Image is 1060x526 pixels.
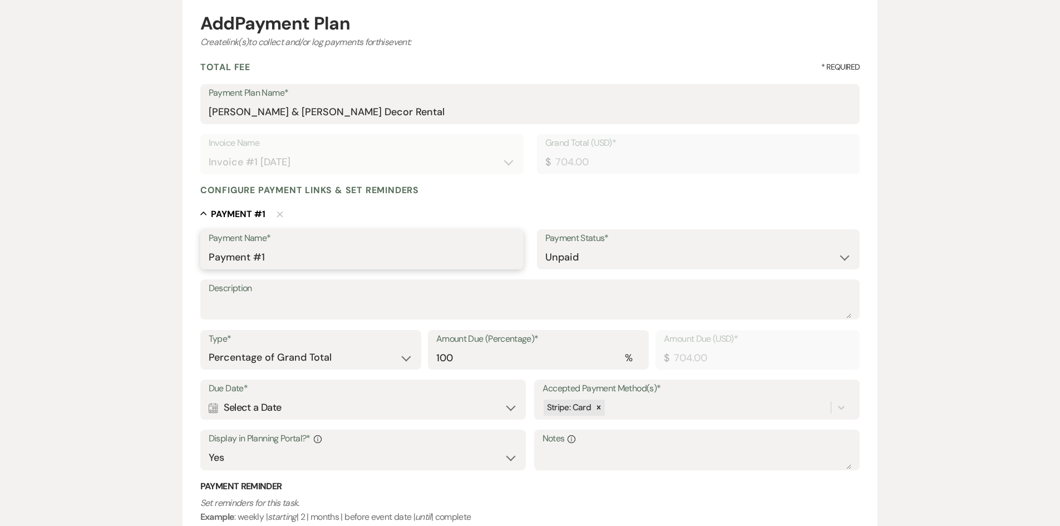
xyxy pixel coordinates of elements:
i: until [415,511,431,523]
div: $ [545,155,550,170]
h4: Configure payment links & set reminders [200,184,419,196]
label: Type* [209,331,413,347]
div: % [625,351,632,366]
div: Create link(s) to collect and/or log payments for this event: [200,36,860,49]
h5: Payment # 1 [211,208,265,220]
span: * Required [821,61,860,73]
p: : weekly | | 2 | months | before event date | | complete [200,496,860,524]
label: Payment Status* [545,230,852,247]
div: Add Payment Plan [200,14,860,32]
label: Amount Due (Percentage)* [436,331,640,347]
label: Display in Planning Portal?* [209,431,518,447]
label: Invoice Name [209,135,515,151]
h3: Payment Reminder [200,480,860,493]
label: Payment Plan Name* [209,85,852,101]
span: Stripe: Card [547,402,591,413]
i: Set reminders for this task. [200,497,299,509]
b: Example [200,511,235,523]
h4: Total Fee [200,61,250,73]
div: Select a Date [209,397,518,419]
label: Payment Name* [209,230,515,247]
button: Payment #1 [200,208,265,219]
label: Due Date* [209,381,518,397]
div: $ [664,351,669,366]
label: Notes [543,431,852,447]
i: starting [268,511,297,523]
label: Description [209,281,852,297]
label: Accepted Payment Method(s)* [543,381,852,397]
label: Grand Total (USD)* [545,135,852,151]
label: Amount Due (USD)* [664,331,851,347]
